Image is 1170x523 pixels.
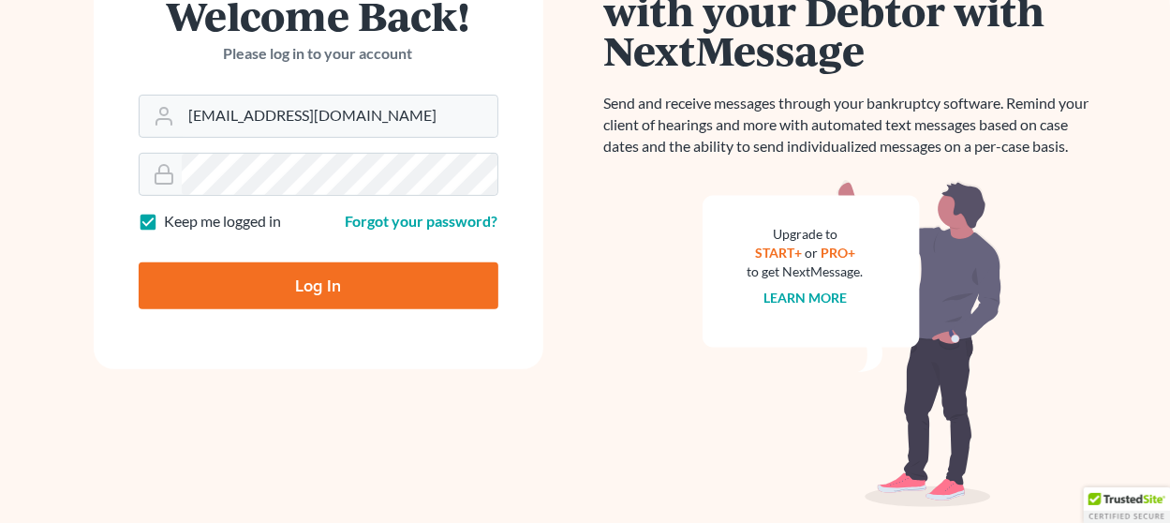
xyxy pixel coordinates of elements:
[703,180,1002,508] img: nextmessage_bg-59042aed3d76b12b5cd301f8e5b87938c9018125f34e5fa2b7a6b67550977c72.svg
[346,212,498,230] a: Forgot your password?
[748,225,864,244] div: Upgrade to
[748,262,864,281] div: to get NextMessage.
[165,211,282,232] label: Keep me logged in
[139,43,498,65] p: Please log in to your account
[604,93,1101,157] p: Send and receive messages through your bankruptcy software. Remind your client of hearings and mo...
[139,262,498,309] input: Log In
[805,245,818,261] span: or
[1084,487,1170,523] div: TrustedSite Certified
[763,290,847,306] a: Learn more
[821,245,855,261] a: PRO+
[182,96,497,137] input: Email Address
[755,245,802,261] a: START+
